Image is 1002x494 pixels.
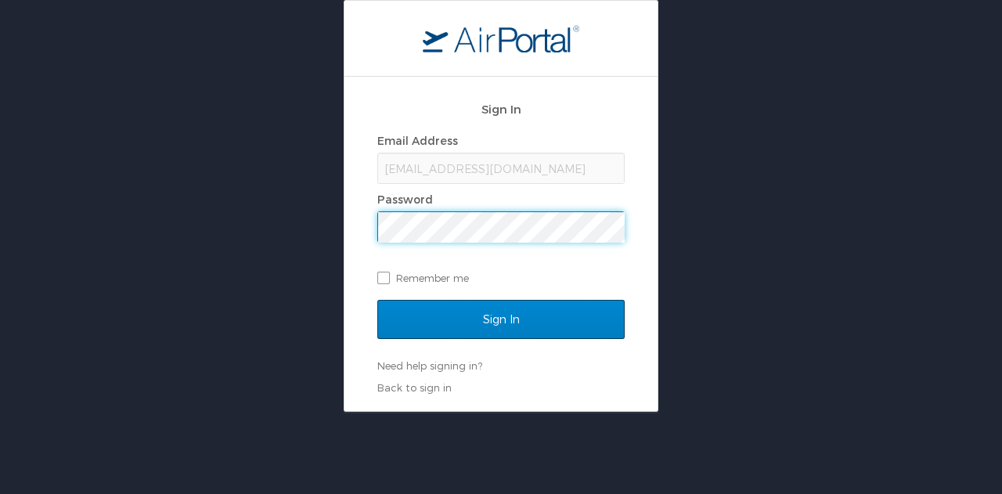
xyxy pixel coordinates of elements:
[377,134,458,147] label: Email Address
[423,24,579,52] img: logo
[377,266,625,290] label: Remember me
[377,300,625,339] input: Sign In
[377,100,625,118] h2: Sign In
[377,359,482,372] a: Need help signing in?
[377,381,452,394] a: Back to sign in
[377,193,433,206] label: Password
